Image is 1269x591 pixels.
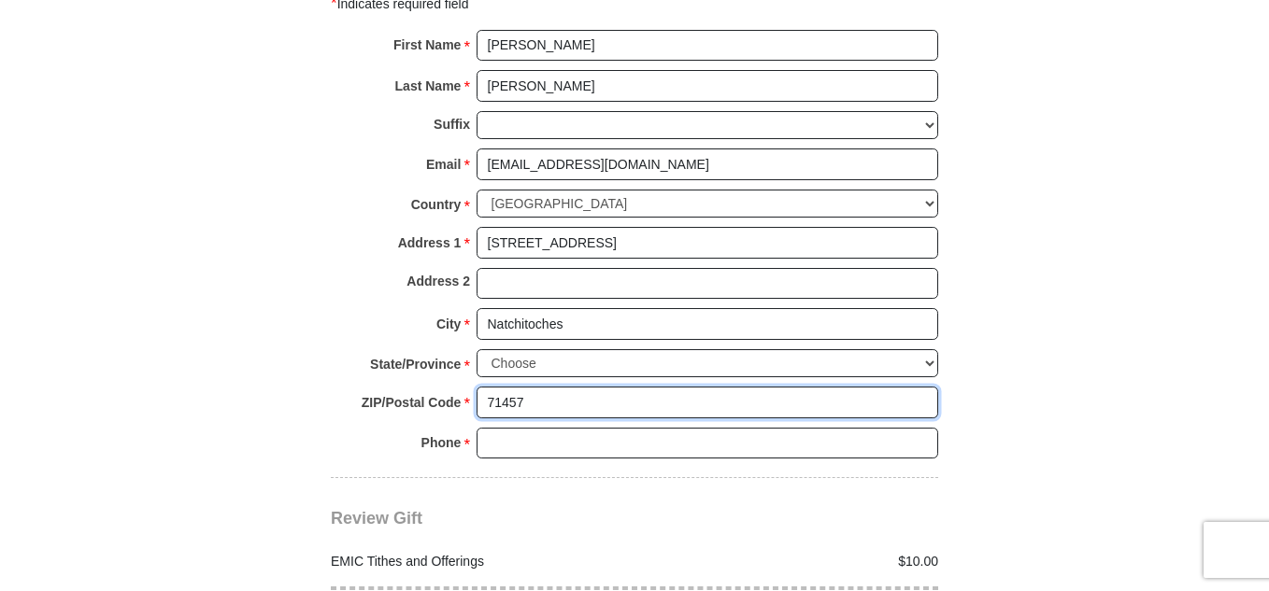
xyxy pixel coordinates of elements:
strong: First Name [393,32,461,58]
div: $10.00 [634,552,948,571]
strong: Email [426,151,461,177]
strong: Country [411,191,462,218]
strong: Address 1 [398,230,462,256]
strong: ZIP/Postal Code [362,389,462,415]
strong: Address 2 [406,268,470,294]
strong: Suffix [434,111,470,137]
strong: Last Name [395,73,462,99]
span: Review Gift [331,509,422,528]
strong: State/Province [370,351,461,377]
div: EMIC Tithes and Offerings [321,552,635,571]
strong: Phone [421,429,462,456]
strong: City [436,311,461,337]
